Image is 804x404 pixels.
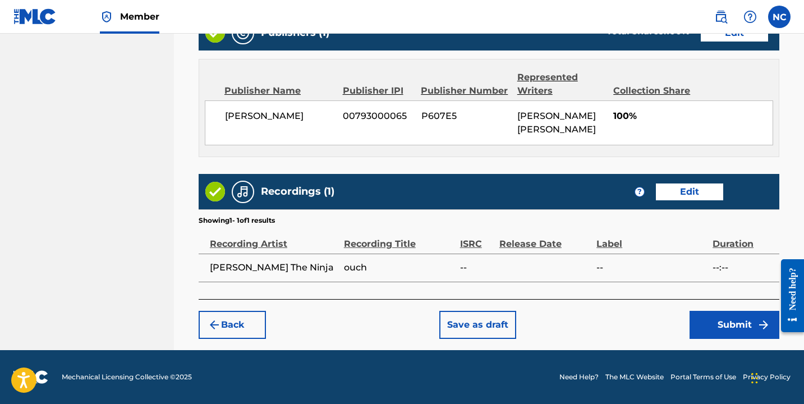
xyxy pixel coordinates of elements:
[224,84,334,98] div: Publisher Name
[460,226,494,251] div: ISRC
[421,84,508,98] div: Publisher Number
[739,6,761,28] div: Help
[656,183,723,200] button: Edit
[421,109,509,123] span: P607E5
[743,10,757,24] img: help
[559,372,599,382] a: Need Help?
[344,226,454,251] div: Recording Title
[757,318,770,332] img: f7272a7cc735f4ea7f67.svg
[205,182,225,201] img: Valid
[605,372,664,382] a: The MLC Website
[13,8,57,25] img: MLC Logo
[713,226,774,251] div: Duration
[199,215,275,226] p: Showing 1 - 1 of 1 results
[344,261,454,274] span: ouch
[596,226,707,251] div: Label
[773,251,804,341] iframe: Resource Center
[613,109,773,123] span: 100%
[768,6,791,28] div: User Menu
[100,10,113,24] img: Top Rightsholder
[499,226,591,251] div: Release Date
[208,318,221,332] img: 7ee5dd4eb1f8a8e3ef2f.svg
[613,84,696,98] div: Collection Share
[596,261,707,274] span: --
[460,261,494,274] span: --
[13,370,48,384] img: logo
[261,185,334,198] h5: Recordings (1)
[62,372,192,382] span: Mechanical Licensing Collective © 2025
[343,84,413,98] div: Publisher IPI
[713,261,774,274] span: --:--
[666,26,690,36] span: 100 %
[439,311,516,339] button: Save as draft
[120,10,159,23] span: Member
[751,361,758,395] div: Drag
[199,311,266,339] button: Back
[517,111,596,135] span: [PERSON_NAME] [PERSON_NAME]
[710,6,732,28] a: Public Search
[670,372,736,382] a: Portal Terms of Use
[635,187,644,196] span: ?
[236,185,250,199] img: Recordings
[714,10,728,24] img: search
[748,350,804,404] iframe: Chat Widget
[343,109,412,123] span: 00793000065
[210,226,338,251] div: Recording Artist
[743,372,791,382] a: Privacy Policy
[225,109,334,123] span: [PERSON_NAME]
[210,261,338,274] span: [PERSON_NAME] The Ninja
[517,71,605,98] div: Represented Writers
[690,311,779,339] button: Submit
